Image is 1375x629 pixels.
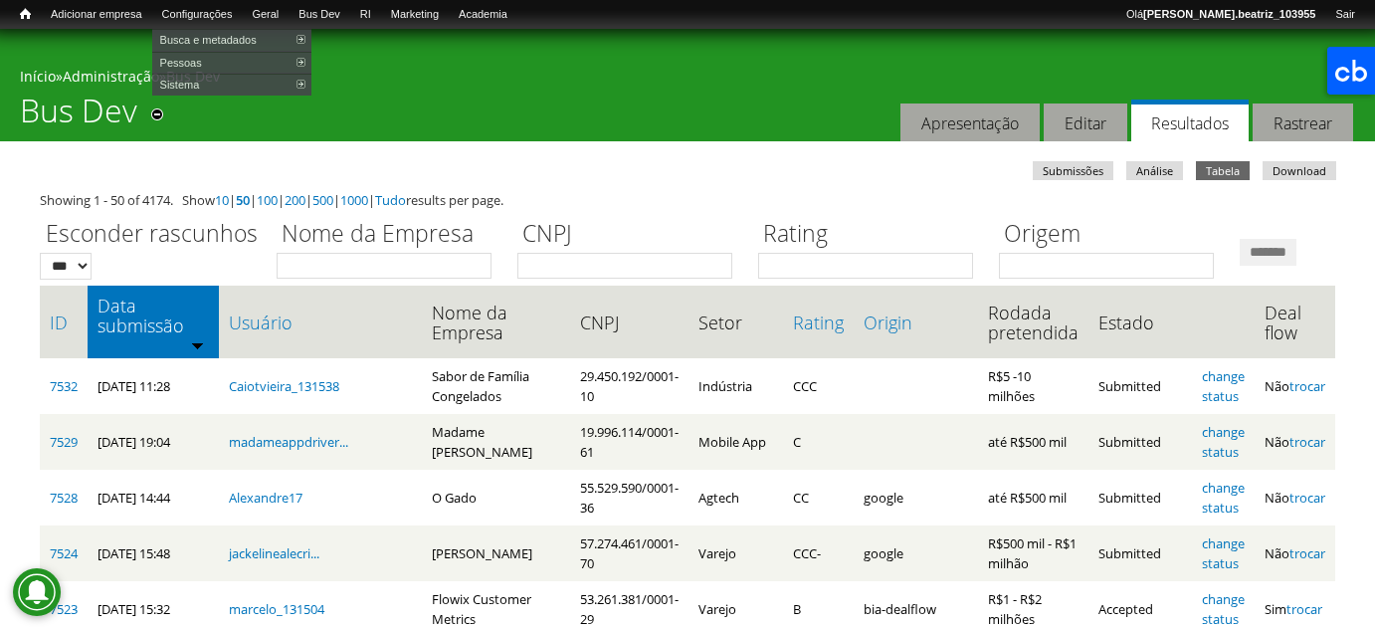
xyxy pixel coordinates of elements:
[1126,161,1183,180] a: Análise
[1202,423,1245,461] a: change status
[257,191,278,209] a: 100
[1202,367,1245,405] a: change status
[999,217,1227,253] label: Origem
[570,414,688,470] td: 19.996.114/0001-61
[1131,100,1249,142] a: Resultados
[570,470,688,525] td: 55.529.590/0001-36
[229,433,348,451] a: madameappdriver...
[688,470,783,525] td: Agtech
[978,414,1088,470] td: até R$500 mil
[350,5,381,25] a: RI
[229,544,319,562] a: jackelinealecri...
[1088,414,1191,470] td: Submitted
[1196,161,1250,180] a: Tabela
[978,286,1088,358] th: Rodada pretendida
[229,377,339,395] a: Caiotvieira_131538
[783,525,854,581] td: CCC-
[381,5,449,25] a: Marketing
[422,286,569,358] th: Nome da Empresa
[50,600,78,618] a: 7523
[50,377,78,395] a: 7532
[783,358,854,414] td: CCC
[1202,479,1245,517] a: change status
[978,470,1088,525] td: até R$500 mil
[20,67,56,86] a: Início
[570,358,688,414] td: 29.450.192/0001-10
[215,191,229,209] a: 10
[1255,286,1335,358] th: Deal flow
[1263,161,1336,180] a: Download
[10,5,41,24] a: Início
[242,5,289,25] a: Geral
[1255,525,1335,581] td: Não
[191,338,204,351] img: ordem crescente
[98,296,209,335] a: Data submissão
[1255,358,1335,414] td: Não
[864,313,967,332] a: Origin
[50,544,78,562] a: 7524
[978,525,1088,581] td: R$500 mil - R$1 milhão
[40,190,1335,210] div: Showing 1 - 50 of 4174. Show | | | | | | results per page.
[1116,5,1325,25] a: Olá[PERSON_NAME].beatriz_103955
[900,104,1040,142] a: Apresentação
[88,525,219,581] td: [DATE] 15:48
[688,414,783,470] td: Mobile App
[783,414,854,470] td: C
[758,217,986,253] label: Rating
[1289,544,1325,562] a: trocar
[1289,433,1325,451] a: trocar
[50,489,78,507] a: 7528
[449,5,517,25] a: Academia
[50,433,78,451] a: 7529
[1044,104,1127,142] a: Editar
[41,5,152,25] a: Adicionar empresa
[517,217,745,253] label: CNPJ
[1202,590,1245,628] a: change status
[1088,470,1191,525] td: Submitted
[793,313,844,332] a: Rating
[88,414,219,470] td: [DATE] 19:04
[20,67,1355,92] div: » »
[1143,8,1315,20] strong: [PERSON_NAME].beatriz_103955
[688,286,783,358] th: Setor
[1255,414,1335,470] td: Não
[1253,104,1353,142] a: Rastrear
[1088,286,1191,358] th: Estado
[422,470,569,525] td: O Gado
[285,191,305,209] a: 200
[375,191,406,209] a: Tudo
[422,358,569,414] td: Sabor de Família Congelados
[277,217,504,253] label: Nome da Empresa
[783,470,854,525] td: CC
[570,286,688,358] th: CNPJ
[312,191,333,209] a: 500
[20,7,31,21] span: Início
[1289,377,1325,395] a: trocar
[1289,489,1325,507] a: trocar
[570,525,688,581] td: 57.274.461/0001-70
[978,358,1088,414] td: R$5 -10 milhões
[40,217,264,253] label: Esconder rascunhos
[20,92,137,141] h1: Bus Dev
[63,67,159,86] a: Administração
[152,5,243,25] a: Configurações
[229,489,302,507] a: Alexandre17
[340,191,368,209] a: 1000
[50,313,78,332] a: ID
[1033,161,1113,180] a: Submissões
[229,313,412,332] a: Usuário
[1202,534,1245,572] a: change status
[1255,470,1335,525] td: Não
[236,191,250,209] a: 50
[229,600,324,618] a: marcelo_131504
[1325,5,1365,25] a: Sair
[1088,525,1191,581] td: Submitted
[1088,358,1191,414] td: Submitted
[88,470,219,525] td: [DATE] 14:44
[422,525,569,581] td: [PERSON_NAME]
[688,525,783,581] td: Varejo
[88,358,219,414] td: [DATE] 11:28
[854,525,977,581] td: google
[1286,600,1322,618] a: trocar
[289,5,350,25] a: Bus Dev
